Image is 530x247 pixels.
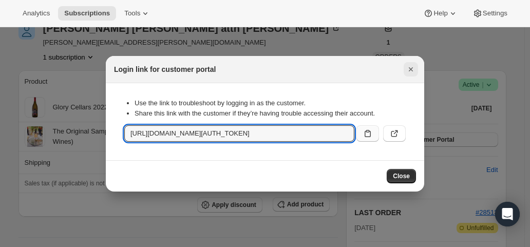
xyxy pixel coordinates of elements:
li: Use the link to troubleshoot by logging in as the customer. [135,98,406,108]
button: Analytics [16,6,56,21]
button: Help [417,6,464,21]
span: Close [393,172,410,180]
li: Share this link with the customer if they’re having trouble accessing their account. [135,108,406,119]
span: Tools [124,9,140,17]
button: Settings [466,6,514,21]
h2: Login link for customer portal [114,64,216,74]
button: Close [404,62,418,77]
button: Close [387,169,416,183]
div: Open Intercom Messenger [495,202,520,226]
span: Settings [483,9,507,17]
span: Help [433,9,447,17]
span: Analytics [23,9,50,17]
button: Subscriptions [58,6,116,21]
button: Tools [118,6,157,21]
span: Subscriptions [64,9,110,17]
